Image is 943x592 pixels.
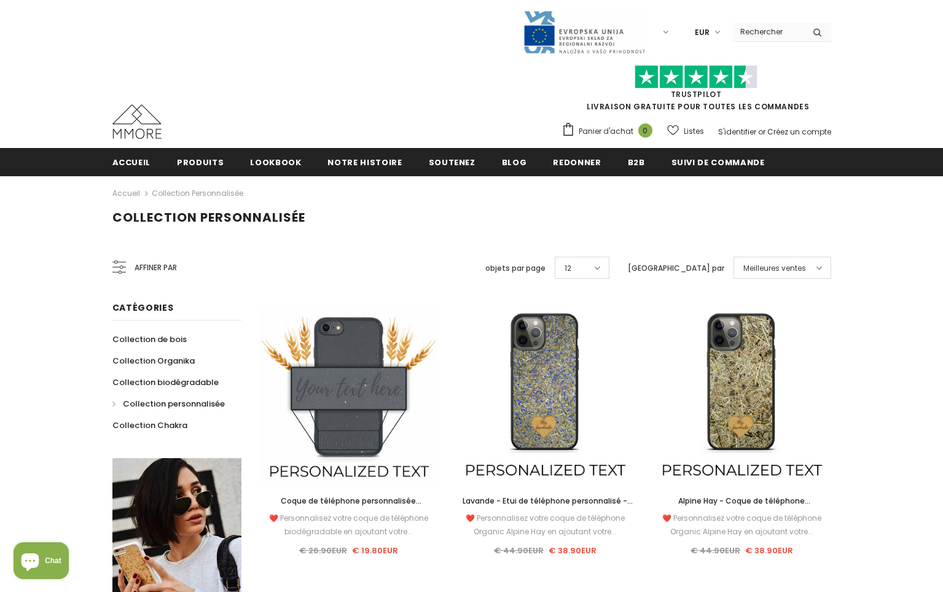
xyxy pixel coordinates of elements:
span: EUR [695,26,710,39]
a: Collection personnalisée [152,188,243,198]
span: Collection Organika [112,355,195,367]
span: Blog [502,157,527,168]
img: Cas MMORE [112,104,162,139]
span: Alpine Hay - Coque de téléphone personnalisée - Cadeau personnalisé [670,496,813,520]
a: Collection Organika [112,350,195,372]
span: Collection de bois [112,333,187,345]
span: € 26.90EUR [299,545,347,556]
a: Javni Razpis [523,26,646,37]
div: ❤️ Personnalisez votre coque de téléphone Organic Alpine Hay en ajoutant votre... [456,512,634,539]
a: Collection biodégradable [112,372,219,393]
span: Suivi de commande [671,157,765,168]
span: Panier d'achat [579,125,633,138]
a: Accueil [112,148,151,176]
span: Collection personnalisée [112,209,305,226]
span: Lookbook [250,157,301,168]
inbox-online-store-chat: Shopify online store chat [10,542,72,582]
div: ❤️ Personnalisez votre coque de téléphone Organic Alpine Hay en ajoutant votre... [652,512,831,539]
span: Produits [177,157,224,168]
img: Javni Razpis [523,10,646,55]
a: Collection de bois [112,329,187,350]
span: Lavande - Etui de téléphone personnalisé - Cadeau personnalisé [463,496,633,520]
div: ❤️ Personnalisez votre coque de téléphone biodégradable en ajoutant votre... [260,512,438,539]
a: Lookbook [250,148,301,176]
a: Accueil [112,186,140,201]
a: Notre histoire [327,148,402,176]
span: soutenez [429,157,475,168]
img: Faites confiance aux étoiles pilotes [635,65,757,89]
a: Redonner [553,148,601,176]
a: Collection personnalisée [112,393,225,415]
label: [GEOGRAPHIC_DATA] par [628,262,724,275]
span: Affiner par [135,261,177,275]
span: Catégories [112,302,174,314]
span: Listes [684,125,704,138]
a: B2B [628,148,645,176]
a: Collection Chakra [112,415,187,436]
span: Coque de téléphone personnalisée biodégradable - Noire [281,496,421,520]
span: Redonner [553,157,601,168]
a: soutenez [429,148,475,176]
a: S'identifier [718,127,756,137]
span: € 19.80EUR [352,545,398,556]
a: Suivi de commande [671,148,765,176]
span: Collection personnalisée [123,398,225,410]
a: Blog [502,148,527,176]
span: Collection Chakra [112,419,187,431]
a: Lavande - Etui de téléphone personnalisé - Cadeau personnalisé [456,494,634,508]
span: Collection biodégradable [112,376,219,388]
a: Alpine Hay - Coque de téléphone personnalisée - Cadeau personnalisé [652,494,831,508]
span: 0 [638,123,652,138]
span: Meilleures ventes [743,262,806,275]
a: Créez un compte [767,127,831,137]
a: TrustPilot [671,89,722,99]
span: LIVRAISON GRATUITE POUR TOUTES LES COMMANDES [561,71,831,112]
span: Accueil [112,157,151,168]
span: € 44.90EUR [494,545,544,556]
a: Listes [667,120,704,142]
a: Produits [177,148,224,176]
span: € 38.90EUR [745,545,793,556]
a: Panier d'achat 0 [561,122,659,141]
span: € 44.90EUR [691,545,740,556]
span: B2B [628,157,645,168]
span: € 38.90EUR [549,545,597,556]
label: objets par page [485,262,546,275]
span: Notre histoire [327,157,402,168]
input: Search Site [733,23,804,41]
span: 12 [565,262,571,275]
a: Coque de téléphone personnalisée biodégradable - Noire [260,494,438,508]
span: or [758,127,765,137]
